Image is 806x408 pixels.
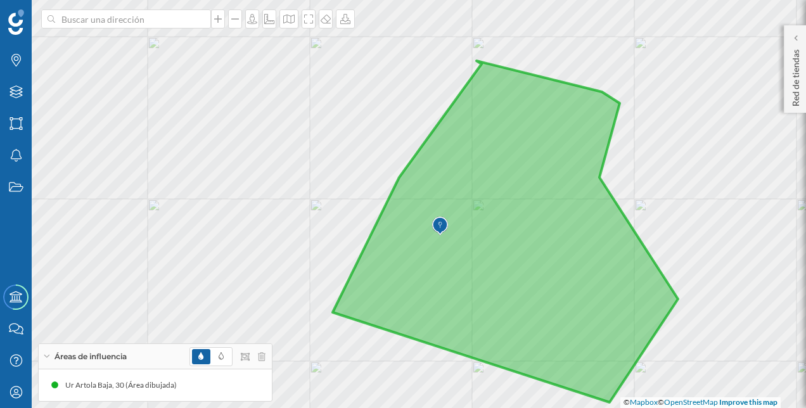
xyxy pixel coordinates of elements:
[25,9,70,20] span: Soporte
[630,397,658,407] a: Mapbox
[620,397,781,408] div: © ©
[790,44,802,106] p: Red de tiendas
[8,10,24,35] img: Geoblink Logo
[65,379,183,392] div: Ur Artola Baja, 30 (Área dibujada)
[719,397,777,407] a: Improve this map
[54,351,127,362] span: Áreas de influencia
[432,214,448,239] img: Marker
[664,397,718,407] a: OpenStreetMap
